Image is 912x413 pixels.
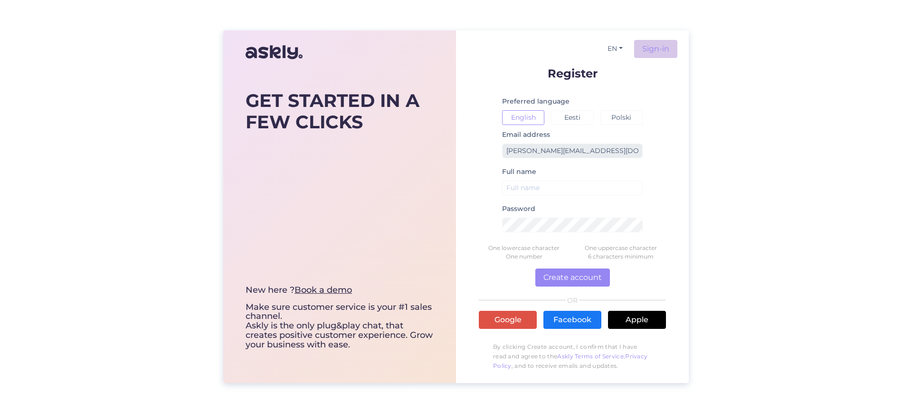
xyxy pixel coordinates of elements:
[634,40,677,58] a: Sign-in
[502,204,535,214] label: Password
[566,297,579,304] span: OR
[246,286,434,350] div: Make sure customer service is your #1 sales channel. Askly is the only plug&play chat, that creat...
[535,269,610,287] button: Create account
[600,110,643,125] button: Polski
[475,252,572,261] div: One number
[475,244,572,252] div: One lowercase character
[502,130,550,140] label: Email address
[294,285,352,295] a: Book a demo
[543,311,601,329] a: Facebook
[502,181,643,195] input: Full name
[502,144,643,158] input: Enter email
[551,110,593,125] button: Eesti
[479,337,666,375] p: By clicking Create account, I confirm that I have read and agree to the , , and to receive emails...
[246,41,303,64] img: Askly
[246,286,434,295] div: New here ?
[479,311,537,329] a: Google
[502,167,536,177] label: Full name
[479,67,666,79] p: Register
[493,353,647,369] a: Privacy Policy
[604,42,627,56] button: EN
[246,90,434,133] div: GET STARTED IN A FEW CLICKS
[502,96,570,106] label: Preferred language
[608,311,666,329] a: Apple
[557,353,624,360] a: Askly Terms of Service
[502,110,544,125] button: English
[572,252,669,261] div: 6 characters minimum
[572,244,669,252] div: One uppercase character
